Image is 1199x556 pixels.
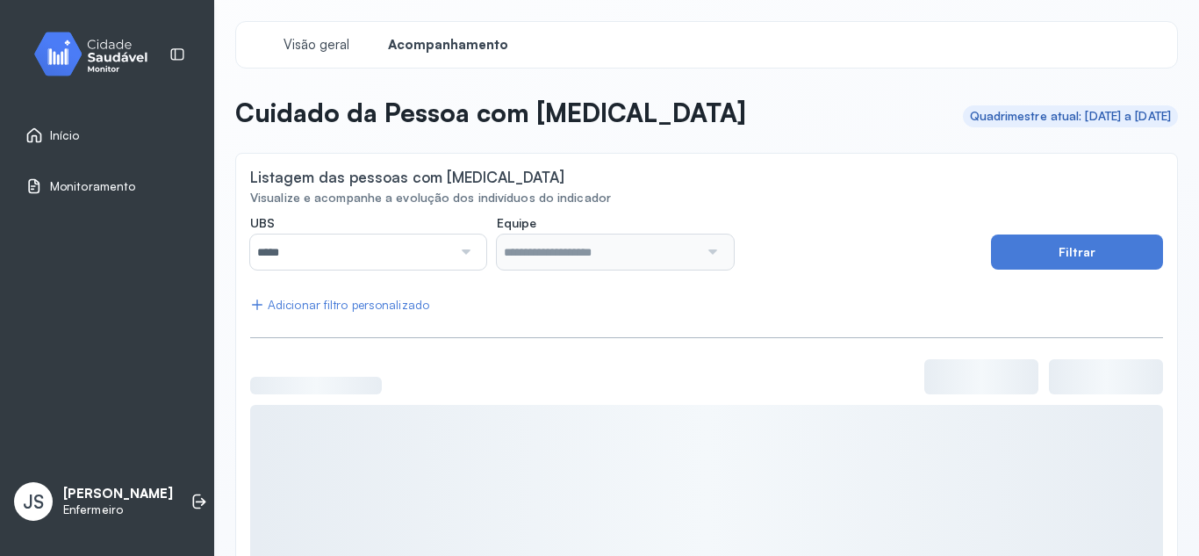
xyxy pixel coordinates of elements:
p: Enfermeiro [63,502,173,517]
span: Equipe [497,215,536,231]
div: Quadrimestre atual: [DATE] a [DATE] [970,109,1172,124]
p: Cuidado da Pessoa com [MEDICAL_DATA] [235,97,746,128]
span: Monitoramento [50,179,135,194]
div: Listagem das pessoas com [MEDICAL_DATA] [250,168,564,186]
img: monitor.svg [18,28,176,80]
a: Início [25,126,189,144]
p: [PERSON_NAME] [63,486,173,502]
span: JS [23,490,44,513]
button: Filtrar [991,235,1163,270]
span: Acompanhamento [388,37,508,54]
span: Visão geral [284,37,349,54]
span: Início [50,128,80,143]
div: Visualize e acompanhe a evolução dos indivíduos do indicador [250,191,1163,206]
div: Adicionar filtro personalizado [250,298,429,313]
a: Monitoramento [25,177,189,195]
span: UBS [250,215,275,231]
